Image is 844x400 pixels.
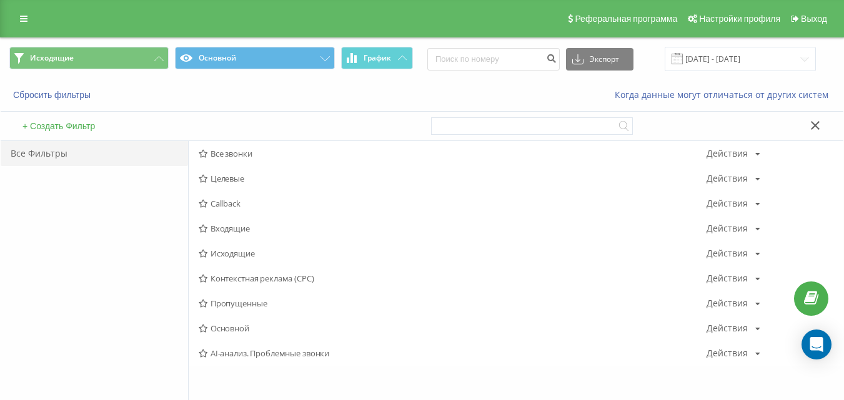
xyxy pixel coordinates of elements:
div: Действия [707,224,748,233]
span: Настройки профиля [699,14,780,24]
span: График [364,54,391,62]
span: Все звонки [199,149,707,158]
a: Когда данные могут отличаться от других систем [615,89,835,100]
span: Контекстная реклама (CPC) [199,274,707,283]
span: Исходящие [199,249,707,258]
input: Поиск по номеру [427,48,560,71]
div: Действия [707,349,748,358]
div: Действия [707,299,748,308]
button: Сбросить фильтры [9,89,97,100]
span: Выход [801,14,827,24]
button: Экспорт [566,48,633,71]
span: Целевые [199,174,707,183]
button: Закрыть [807,120,825,133]
span: Основной [199,324,707,333]
div: Действия [707,174,748,183]
span: Callback [199,199,707,208]
span: AI-анализ. Проблемные звонки [199,349,707,358]
div: Действия [707,249,748,258]
div: Действия [707,149,748,158]
span: Исходящие [30,53,74,63]
button: График [341,47,413,69]
div: Действия [707,199,748,208]
button: Основной [175,47,334,69]
div: Действия [707,274,748,283]
div: Open Intercom Messenger [802,329,832,359]
button: + Создать Фильтр [19,120,99,132]
span: Входящие [199,224,707,233]
button: Исходящие [9,47,169,69]
span: Реферальная программа [575,14,677,24]
div: Действия [707,324,748,333]
span: Пропущенные [199,299,707,308]
div: Все Фильтры [1,141,188,166]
